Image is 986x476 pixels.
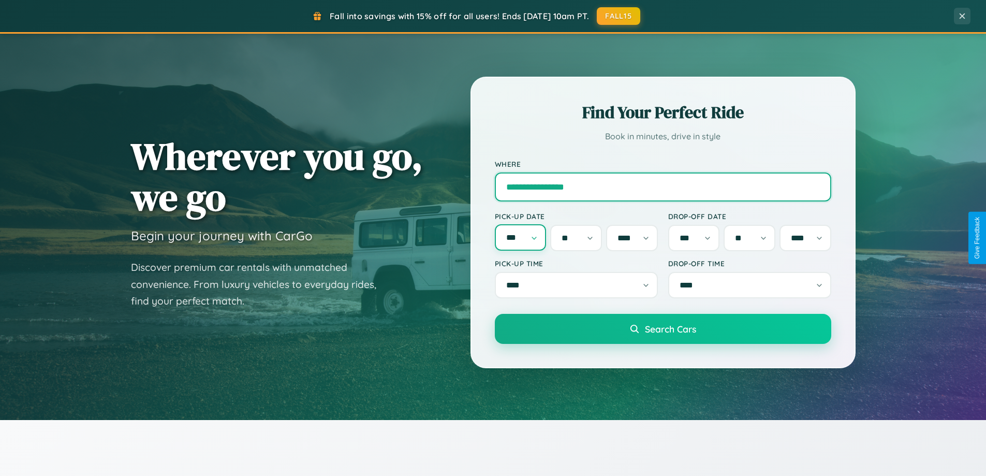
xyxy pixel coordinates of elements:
[495,129,831,144] p: Book in minutes, drive in style
[668,212,831,221] label: Drop-off Date
[974,217,981,259] div: Give Feedback
[597,7,640,25] button: FALL15
[495,212,658,221] label: Pick-up Date
[645,323,696,335] span: Search Cars
[131,259,390,310] p: Discover premium car rentals with unmatched convenience. From luxury vehicles to everyday rides, ...
[668,259,831,268] label: Drop-off Time
[330,11,589,21] span: Fall into savings with 15% off for all users! Ends [DATE] 10am PT.
[131,136,423,218] h1: Wherever you go, we go
[131,228,313,243] h3: Begin your journey with CarGo
[495,101,831,124] h2: Find Your Perfect Ride
[495,314,831,344] button: Search Cars
[495,160,831,168] label: Where
[495,259,658,268] label: Pick-up Time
